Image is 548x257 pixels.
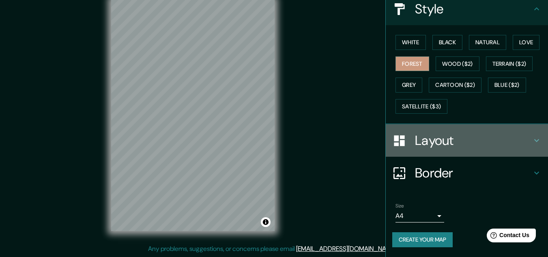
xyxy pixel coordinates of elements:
[469,35,506,50] button: Natural
[429,78,481,93] button: Cartoon ($2)
[392,232,453,247] button: Create your map
[415,132,532,149] h4: Layout
[415,165,532,181] h4: Border
[395,209,444,222] div: A4
[436,56,479,71] button: Wood ($2)
[148,244,398,254] p: Any problems, suggestions, or concerns please email .
[415,1,532,17] h4: Style
[395,203,404,209] label: Size
[395,56,429,71] button: Forest
[395,78,422,93] button: Grey
[476,225,539,248] iframe: Help widget launcher
[513,35,539,50] button: Love
[386,124,548,157] div: Layout
[296,244,396,253] a: [EMAIL_ADDRESS][DOMAIN_NAME]
[488,78,526,93] button: Blue ($2)
[395,99,447,114] button: Satellite ($3)
[486,56,533,71] button: Terrain ($2)
[432,35,463,50] button: Black
[395,35,426,50] button: White
[261,217,271,227] button: Toggle attribution
[386,157,548,189] div: Border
